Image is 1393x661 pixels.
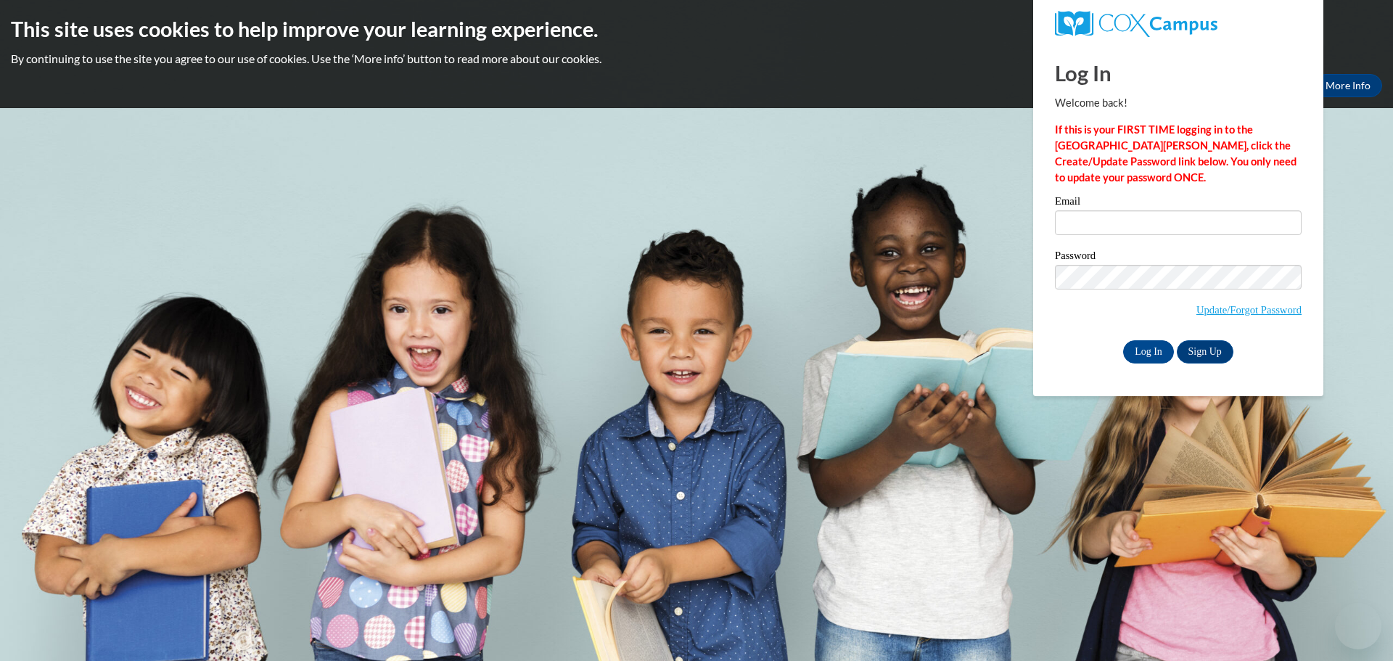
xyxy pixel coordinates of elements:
strong: If this is your FIRST TIME logging in to the [GEOGRAPHIC_DATA][PERSON_NAME], click the Create/Upd... [1055,123,1297,184]
label: Password [1055,250,1302,265]
iframe: Button to launch messaging window [1335,603,1381,649]
a: Update/Forgot Password [1196,304,1302,316]
label: Email [1055,196,1302,210]
h1: Log In [1055,58,1302,88]
a: More Info [1314,74,1382,97]
p: By continuing to use the site you agree to our use of cookies. Use the ‘More info’ button to read... [11,51,1382,67]
a: Sign Up [1177,340,1233,364]
a: COX Campus [1055,11,1302,37]
img: COX Campus [1055,11,1217,37]
input: Log In [1123,340,1174,364]
p: Welcome back! [1055,95,1302,111]
h2: This site uses cookies to help improve your learning experience. [11,15,1382,44]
